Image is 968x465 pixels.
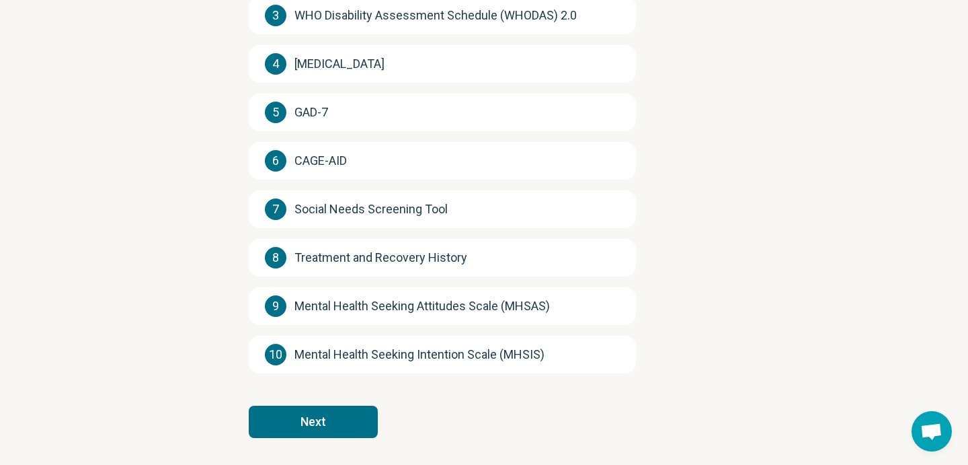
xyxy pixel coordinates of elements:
[265,344,286,365] span: 10
[294,103,328,122] span: GAD-7
[265,150,286,172] span: 6
[265,102,286,123] span: 5
[294,151,347,170] span: CAGE-AID
[265,5,286,26] span: 3
[912,411,952,452] div: Open chat
[265,247,286,269] span: 8
[294,297,550,316] span: Mental Health Seeking Attitudes Scale (MHSAS)
[265,199,286,220] span: 7
[294,248,467,267] span: Treatment and Recovery History
[265,295,286,317] span: 9
[294,55,385,73] span: [MEDICAL_DATA]
[265,53,286,75] span: 4
[294,6,577,25] span: WHO Disability Assessment Schedule (WHODAS) 2.0
[294,345,544,364] span: Mental Health Seeking Intention Scale (MHSIS)
[294,200,448,219] span: Social Needs Screening Tool
[249,406,378,438] button: Next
